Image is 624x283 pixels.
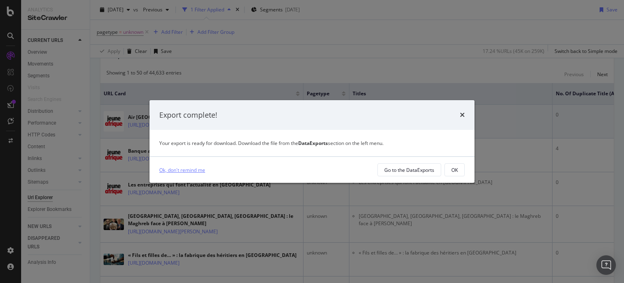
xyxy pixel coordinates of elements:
[159,110,217,121] div: Export complete!
[384,167,434,173] div: Go to the DataExports
[159,140,465,147] div: Your export is ready for download. Download the file from the
[159,166,205,174] a: Ok, don't remind me
[444,163,465,176] button: OK
[298,140,328,147] strong: DataExports
[451,167,458,173] div: OK
[298,140,383,147] span: section on the left menu.
[149,100,474,183] div: modal
[596,255,616,275] div: Open Intercom Messenger
[377,163,441,176] button: Go to the DataExports
[460,110,465,121] div: times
